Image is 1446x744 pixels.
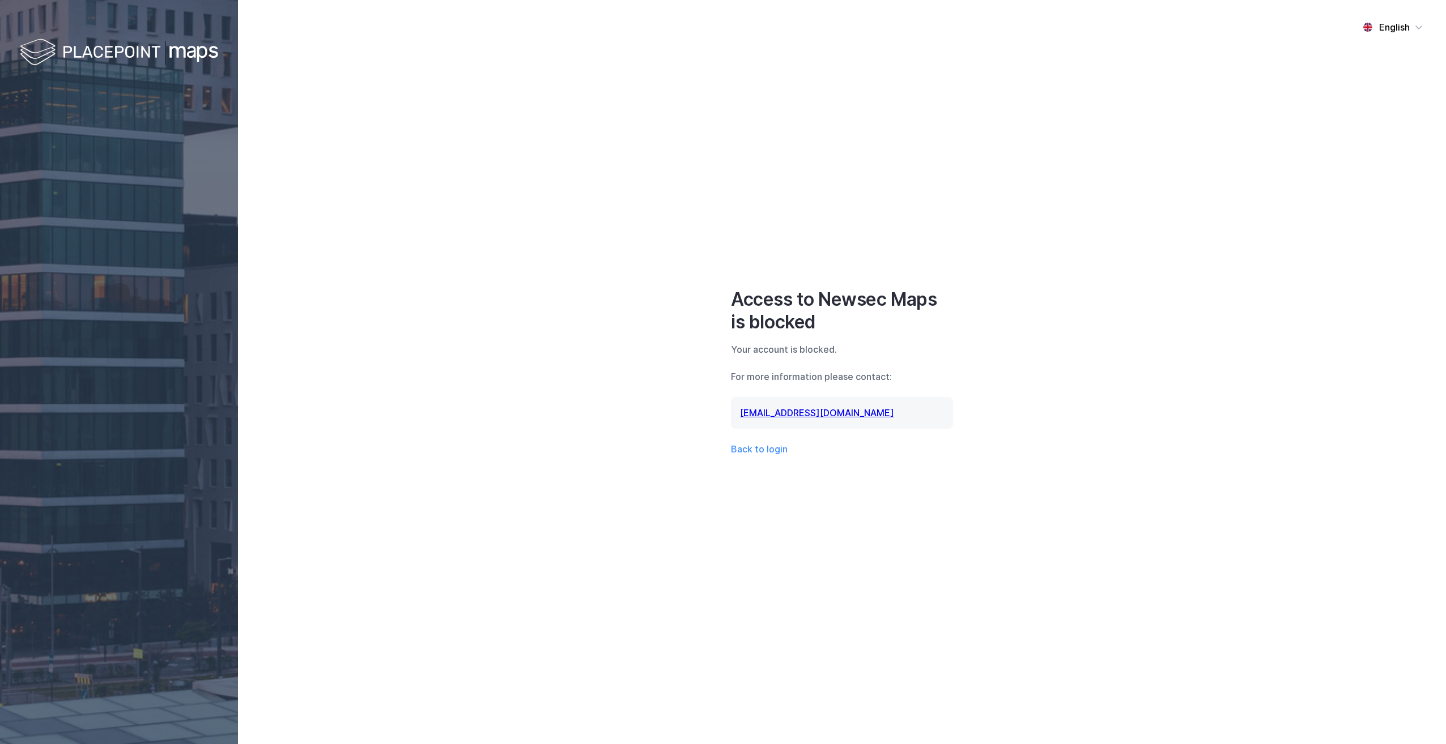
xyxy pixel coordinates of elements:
[731,442,788,456] button: Back to login
[740,407,894,418] a: [EMAIL_ADDRESS][DOMAIN_NAME]
[20,36,218,70] img: logo-white.f07954bde2210d2a523dddb988cd2aa7.svg
[1389,690,1446,744] iframe: Chat Widget
[731,370,953,383] div: For more information please contact:
[1379,20,1410,34] div: English
[731,288,953,333] div: Access to Newsec Maps is blocked
[731,343,953,356] div: Your account is blocked.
